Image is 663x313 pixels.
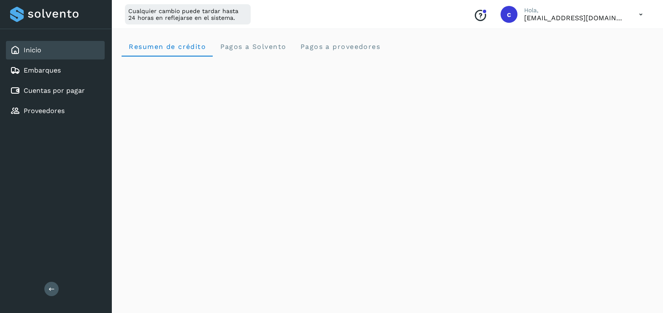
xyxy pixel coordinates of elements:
[24,66,61,74] a: Embarques
[300,43,380,51] span: Pagos a proveedores
[524,14,625,22] p: contabilidad@primelogistics.com.mx
[24,107,65,115] a: Proveedores
[125,4,251,24] div: Cualquier cambio puede tardar hasta 24 horas en reflejarse en el sistema.
[6,41,105,59] div: Inicio
[524,7,625,14] p: Hola,
[6,102,105,120] div: Proveedores
[219,43,286,51] span: Pagos a Solvento
[128,43,206,51] span: Resumen de crédito
[24,46,41,54] a: Inicio
[6,81,105,100] div: Cuentas por pagar
[24,86,85,94] a: Cuentas por pagar
[6,61,105,80] div: Embarques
